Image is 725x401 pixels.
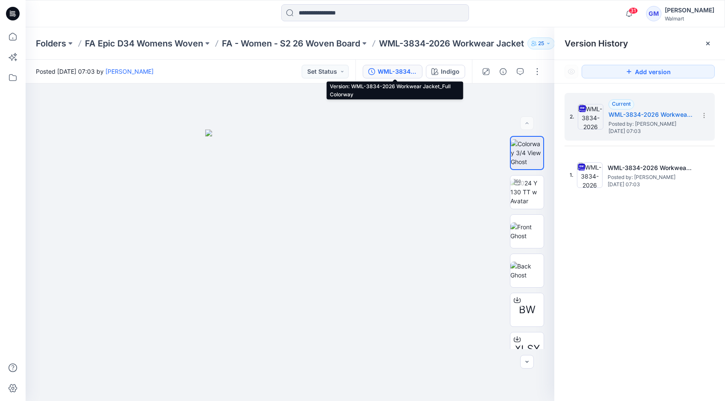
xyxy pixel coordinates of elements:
[665,5,714,15] div: [PERSON_NAME]
[363,65,422,78] button: WML-3834-2026 Workwear Jacket_Full Colorway
[646,6,661,21] div: GM
[379,38,524,49] p: WML-3834-2026 Workwear Jacket
[577,162,603,188] img: WML-3834-2026 Workwear Jacket_Soft Silver
[515,341,540,357] span: XLSX
[582,65,715,78] button: Add version
[608,173,693,182] span: Posted by: Gayan Mahawithanalage
[511,139,543,166] img: Colorway 3/4 View Ghost
[629,7,638,14] span: 31
[378,67,417,76] div: WML-3834-2026 Workwear Jacket_Full Colorway
[609,110,694,120] h5: WML-3834-2026 Workwear Jacket_Full Colorway
[105,68,154,75] a: [PERSON_NAME]
[519,302,536,317] span: BW
[570,113,574,121] span: 2.
[510,179,544,205] img: 2024 Y 130 TT w Avatar
[609,120,694,128] span: Posted by: Gayan Mahawithanalage
[538,39,544,48] p: 25
[85,38,203,49] a: FA Epic D34 Womens Woven
[665,15,714,22] div: Walmart
[36,38,66,49] a: Folders
[705,40,711,47] button: Close
[510,262,544,280] img: Back Ghost
[609,128,694,134] span: [DATE] 07:03
[565,38,628,49] span: Version History
[608,182,693,188] span: [DATE] 07:03
[570,171,574,179] span: 1.
[496,65,510,78] button: Details
[510,222,544,240] img: Front Ghost
[441,67,460,76] div: Indigo
[578,104,603,130] img: WML-3834-2026 Workwear Jacket_Full Colorway
[222,38,360,49] a: FA - Women - S2 26 Woven Board
[608,163,693,173] h5: WML-3834-2026 Workwear Jacket_Soft Silver
[426,65,465,78] button: Indigo
[527,38,555,49] button: 25
[36,67,154,76] span: Posted [DATE] 07:03 by
[565,65,578,78] button: Show Hidden Versions
[612,101,631,107] span: Current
